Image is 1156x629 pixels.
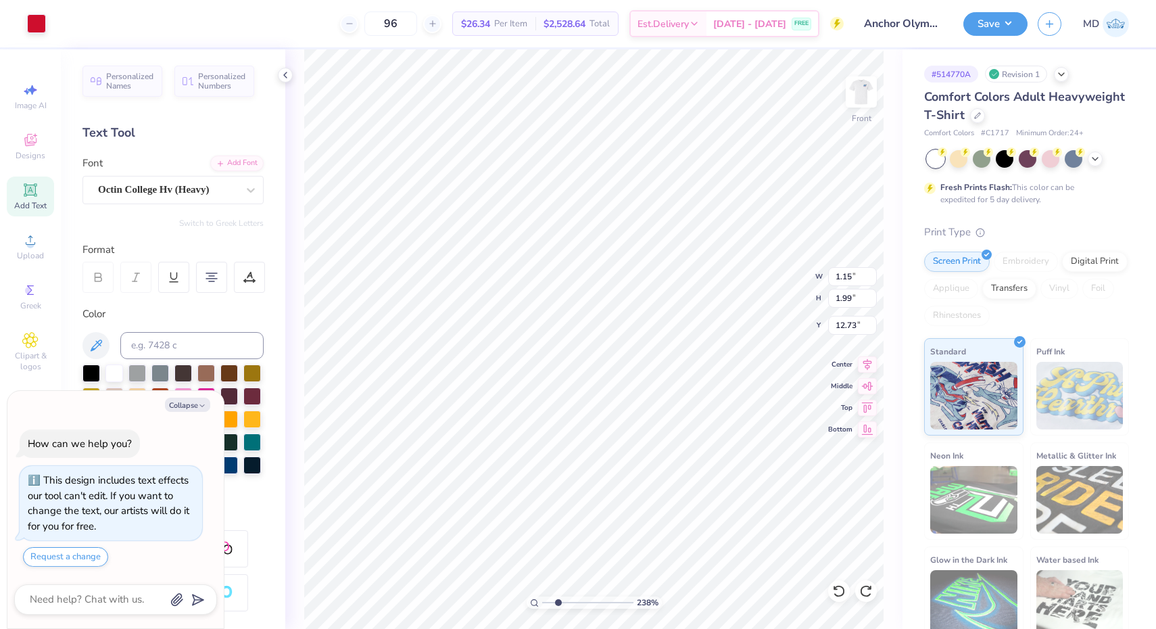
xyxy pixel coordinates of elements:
[120,332,264,359] input: e.g. 7428 c
[930,466,1017,534] img: Neon Ink
[82,242,265,258] div: Format
[82,306,264,322] div: Color
[14,200,47,211] span: Add Text
[106,72,154,91] span: Personalized Names
[940,182,1012,193] strong: Fresh Prints Flash:
[82,124,264,142] div: Text Tool
[930,362,1017,429] img: Standard
[1040,279,1078,299] div: Vinyl
[20,300,41,311] span: Greek
[981,128,1009,139] span: # C1717
[963,12,1028,36] button: Save
[1036,448,1116,463] span: Metallic & Glitter Ink
[1062,252,1128,272] div: Digital Print
[179,218,264,229] button: Switch to Greek Letters
[16,150,45,161] span: Designs
[82,156,103,171] label: Font
[940,181,1107,206] div: This color can be expedited for 5 day delivery.
[930,448,963,463] span: Neon Ink
[848,78,875,106] img: Front
[637,597,658,609] span: 238 %
[1083,11,1129,37] a: MD
[854,10,953,37] input: Untitled Design
[924,66,978,83] div: # 514770A
[544,17,585,31] span: $2,528.64
[1036,344,1065,358] span: Puff Ink
[828,381,852,391] span: Middle
[828,425,852,434] span: Bottom
[985,66,1047,83] div: Revision 1
[1036,553,1099,567] span: Water based Ink
[924,128,974,139] span: Comfort Colors
[1103,11,1129,37] img: Mads De Vera
[982,279,1036,299] div: Transfers
[15,100,47,111] span: Image AI
[930,553,1007,567] span: Glow in the Dark Ink
[1082,279,1114,299] div: Foil
[494,17,527,31] span: Per Item
[924,252,990,272] div: Screen Print
[210,156,264,171] div: Add Font
[1083,16,1099,32] span: MD
[794,19,809,28] span: FREE
[1036,466,1124,534] img: Metallic & Glitter Ink
[924,306,990,326] div: Rhinestones
[28,437,132,450] div: How can we help you?
[924,279,978,299] div: Applique
[461,17,490,31] span: $26.34
[17,250,44,261] span: Upload
[7,350,54,372] span: Clipart & logos
[165,398,210,412] button: Collapse
[23,547,108,567] button: Request a change
[828,403,852,413] span: Top
[1016,128,1084,139] span: Minimum Order: 24 +
[713,17,786,31] span: [DATE] - [DATE]
[364,11,417,36] input: – –
[930,344,966,358] span: Standard
[924,225,1129,240] div: Print Type
[852,112,871,124] div: Front
[198,72,246,91] span: Personalized Numbers
[994,252,1058,272] div: Embroidery
[828,360,852,369] span: Center
[589,17,610,31] span: Total
[1036,362,1124,429] img: Puff Ink
[28,473,189,533] div: This design includes text effects our tool can't edit. If you want to change the text, our artist...
[637,17,689,31] span: Est. Delivery
[924,89,1125,123] span: Comfort Colors Adult Heavyweight T-Shirt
